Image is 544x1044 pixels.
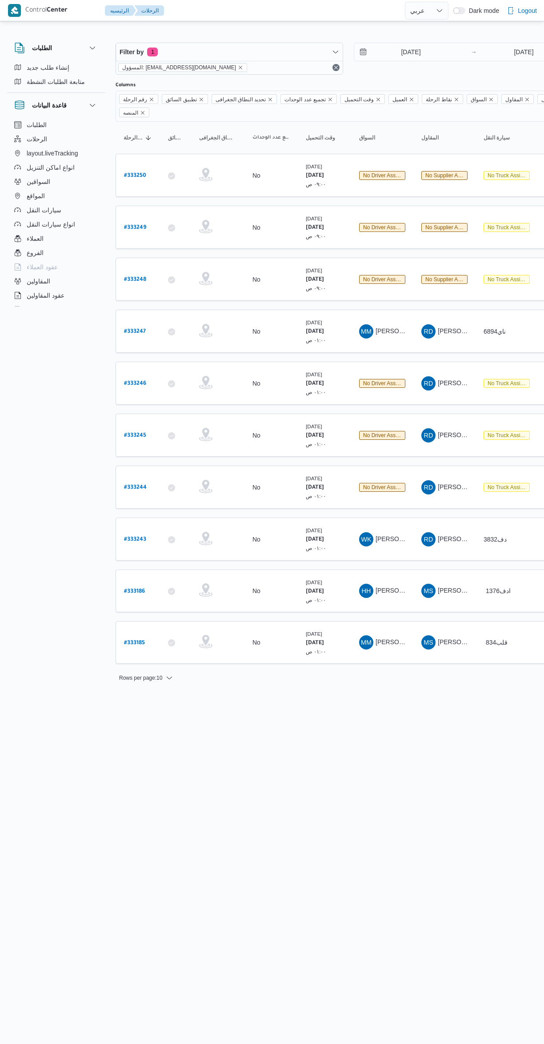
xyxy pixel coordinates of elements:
small: ٠١:٠٠ ص [306,493,326,499]
b: # 333245 [124,433,146,439]
small: [DATE] [306,631,322,637]
span: [PERSON_NAME] [376,327,427,334]
small: [DATE] [306,215,322,221]
span: الفروع [27,247,44,258]
span: المسؤول: [EMAIL_ADDRESS][DOMAIN_NAME] [122,64,236,72]
button: عقود العملاء [11,260,101,274]
a: #333185 [124,637,145,649]
input: Press the down key to open a popover containing a calendar. [354,43,455,61]
span: layout.liveTracking [27,148,78,159]
small: ٠١:٠٠ ص [306,441,326,447]
span: RD [424,480,433,494]
span: No supplier assigned [425,172,476,179]
button: Filter by1 active filters [116,43,343,61]
span: No Truck Assigned [484,483,530,492]
span: HH [362,584,371,598]
span: رقم الرحلة [119,94,158,104]
span: 834قلب [486,639,508,646]
small: [DATE] [306,267,322,273]
span: 1 active filters [147,48,158,56]
b: [DATE] [306,225,324,231]
label: Columns [116,82,136,89]
button: الطلبات [11,118,101,132]
span: [PERSON_NAME] مهني مسعد [438,327,521,334]
span: No driver assigned [363,432,409,438]
div: No [252,638,260,646]
span: تطبيق السائق [168,134,183,141]
small: ٠١:٠٠ ص [306,597,326,603]
div: No [252,379,260,387]
a: #333243 [124,533,146,545]
span: العميل [388,94,418,104]
button: متابعة الطلبات النشطة [11,75,101,89]
span: RD [424,376,433,391]
div: No [252,535,260,543]
span: تحديد النطاق الجغرافى [216,95,266,104]
button: الرحلات [134,5,164,16]
button: Remove المقاول from selection in this group [524,97,530,102]
a: #333244 [124,481,147,493]
span: No driver assigned [363,224,409,231]
small: [DATE] [306,319,322,325]
b: # 333244 [124,485,147,491]
div: No [252,327,260,335]
span: No Supplier Assigned [421,275,468,284]
span: No Supplier Assigned [421,171,468,180]
button: Remove وقت التحميل from selection in this group [376,97,381,102]
div: Rajh Dhba Muhni Msaad [421,480,436,494]
div: No [252,171,260,179]
a: #333245 [124,429,146,441]
button: العملاء [11,231,101,246]
span: المقاول [421,134,439,141]
span: انواع اماكن التنزيل [27,162,75,173]
small: ٠١:٠٠ ص [306,649,326,654]
span: RD [424,532,433,546]
svg: Sorted in descending order [145,134,152,141]
span: ناي6894 [484,328,506,335]
span: RD [424,324,433,339]
small: ٠١:٠٠ ص [306,389,326,395]
a: #333186 [124,585,145,597]
span: WK [361,532,371,546]
span: No driver assigned [363,276,409,283]
span: No Driver Assigned [359,431,405,440]
span: MM [361,324,372,339]
small: ٠٩:٠٠ ص [306,181,326,187]
button: الرئيسيه [105,5,136,16]
button: Remove رقم الرحلة from selection in this group [149,97,154,102]
span: RD [424,428,433,442]
button: Remove [331,62,341,73]
span: No truck assigned [488,224,532,231]
b: # 333250 [124,173,146,179]
span: No Truck Assigned [484,379,530,388]
span: No truck assigned [488,172,532,179]
span: الطلبات [27,120,47,130]
button: Remove نقاط الرحلة from selection in this group [454,97,459,102]
b: # 333247 [124,329,146,335]
button: رقم الرحلةSorted in descending order [120,131,156,145]
div: No [252,223,260,231]
span: رقم الرحلة [123,95,147,104]
span: No driver assigned [363,484,409,490]
button: الطلبات [14,43,98,53]
span: المسؤول: mostafa.elrouby@illa.com.eg [118,63,247,72]
span: السواقين [27,176,50,187]
button: السواق [356,131,409,145]
span: نقاط الرحلة [426,95,452,104]
a: #333247 [124,325,146,337]
span: سيارات النقل [27,205,61,215]
div: Mmdoh Mustfi Ibrahem Hlamai [359,324,373,339]
b: # 333186 [124,589,145,595]
button: سيارة النقل [480,131,533,145]
img: X8yXhbKr1z7QwAAAABJRU5ErkJggg== [8,4,21,17]
div: Rajh Dhba Muhni Msaad [421,532,436,546]
div: No [252,275,260,283]
b: [DATE] [306,433,324,439]
small: ٠٩:٠٠ ص [306,233,326,239]
small: [DATE] [306,527,322,533]
span: اجهزة التليفون [27,304,64,315]
span: المقاولين [27,276,50,287]
span: إنشاء طلب جديد [27,62,69,73]
small: [DATE] [306,163,322,169]
span: دف3832 [484,536,507,543]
